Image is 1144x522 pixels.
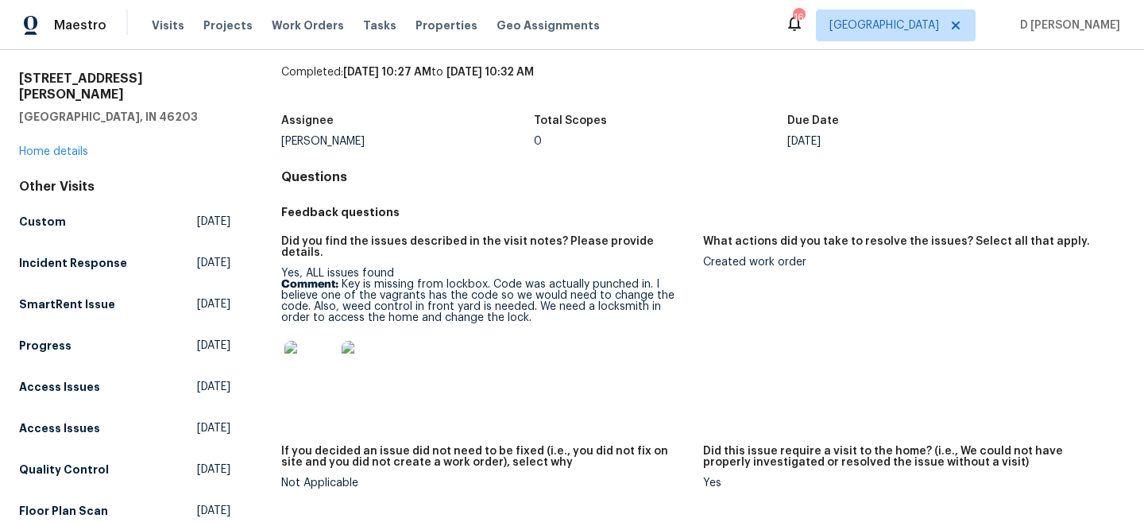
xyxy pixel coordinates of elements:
[19,420,100,436] h5: Access Issues
[281,236,690,258] h5: Did you find the issues described in the visit notes? Please provide details.
[197,296,230,312] span: [DATE]
[1014,17,1120,33] span: D [PERSON_NAME]
[534,115,607,126] h5: Total Scopes
[19,296,115,312] h5: SmartRent Issue
[19,379,100,395] h5: Access Issues
[281,268,690,401] div: Yes, ALL issues found
[197,462,230,478] span: [DATE]
[19,179,230,195] div: Other Visits
[497,17,600,33] span: Geo Assignments
[703,236,1090,247] h5: What actions did you take to resolve the issues? Select all that apply.
[281,36,1125,52] h2: Home Feedback P1
[197,420,230,436] span: [DATE]
[703,257,1112,268] div: Created work order
[281,279,690,323] p: Key is missing from lockbox. Code was actually punched in. I believe one of the vagrants has the ...
[793,10,804,25] div: 16
[152,17,184,33] span: Visits
[19,255,127,271] h5: Incident Response
[281,136,535,147] div: [PERSON_NAME]
[197,214,230,230] span: [DATE]
[787,136,1041,147] div: [DATE]
[534,136,787,147] div: 0
[197,338,230,354] span: [DATE]
[203,17,253,33] span: Projects
[197,255,230,271] span: [DATE]
[19,462,109,478] h5: Quality Control
[197,503,230,519] span: [DATE]
[19,290,230,319] a: SmartRent Issue[DATE]
[19,249,230,277] a: Incident Response[DATE]
[19,373,230,401] a: Access Issues[DATE]
[281,204,1125,220] h5: Feedback questions
[19,146,88,157] a: Home details
[703,478,1112,489] div: Yes
[281,446,690,468] h5: If you decided an issue did not need to be fixed (i.e., you did not fix on site and you did not c...
[197,379,230,395] span: [DATE]
[363,20,396,31] span: Tasks
[281,169,1125,185] h4: Questions
[703,446,1112,468] h5: Did this issue require a visit to the home? (i.e., We could not have properly investigated or res...
[19,109,230,125] h5: [GEOGRAPHIC_DATA], IN 46203
[281,64,1125,106] div: Completed: to
[446,67,534,78] span: [DATE] 10:32 AM
[19,214,66,230] h5: Custom
[19,71,230,102] h2: [STREET_ADDRESS][PERSON_NAME]
[281,279,338,290] b: Comment:
[829,17,939,33] span: [GEOGRAPHIC_DATA]
[787,115,839,126] h5: Due Date
[19,414,230,443] a: Access Issues[DATE]
[19,207,230,236] a: Custom[DATE]
[19,455,230,484] a: Quality Control[DATE]
[19,331,230,360] a: Progress[DATE]
[272,17,344,33] span: Work Orders
[19,338,71,354] h5: Progress
[281,115,334,126] h5: Assignee
[281,478,690,489] div: Not Applicable
[415,17,477,33] span: Properties
[19,503,108,519] h5: Floor Plan Scan
[54,17,106,33] span: Maestro
[343,67,431,78] span: [DATE] 10:27 AM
